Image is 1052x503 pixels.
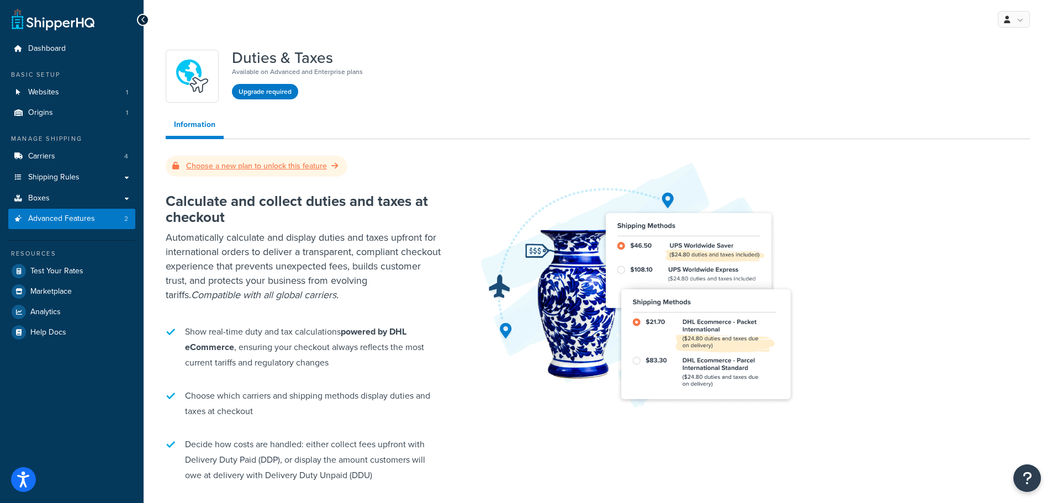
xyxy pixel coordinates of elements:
a: Websites1 [8,82,135,103]
span: Analytics [30,308,61,317]
a: Origins1 [8,103,135,123]
a: Analytics [8,302,135,322]
span: Test Your Rates [30,267,83,276]
span: 4 [124,152,128,161]
span: Advanced Features [28,214,95,224]
li: Decide how costs are handled: either collect fees upfront with Delivery Duty Paid (DDP), or displ... [166,431,442,489]
span: Shipping Rules [28,173,80,182]
li: Show real-time duty and tax calculations , ensuring your checkout always reflects the most curren... [166,319,442,376]
div: Basic Setup [8,70,135,80]
li: Origins [8,103,135,123]
a: Dashboard [8,39,135,59]
span: Help Docs [30,328,66,337]
h2: Calculate and collect duties and taxes at checkout [166,193,442,225]
span: Boxes [28,194,50,203]
div: Manage Shipping [8,134,135,144]
li: Choose which carriers and shipping methods display duties and taxes at checkout [166,383,442,425]
span: 2 [124,214,128,224]
img: Duties & Taxes [475,160,806,409]
span: 1 [126,88,128,97]
a: Advanced Features2 [8,209,135,229]
div: Resources [8,249,135,258]
a: Shipping Rules [8,167,135,188]
span: Origins [28,108,53,118]
a: Help Docs [8,322,135,342]
img: icon-duo-feat-landed-cost-7136b061.png [173,57,212,96]
button: Open Resource Center [1013,464,1041,492]
h1: Duties & Taxes [232,50,363,66]
span: Websites [28,88,59,97]
span: Carriers [28,152,55,161]
span: Marketplace [30,287,72,296]
a: Information [166,114,224,139]
a: Marketplace [8,282,135,301]
a: Boxes [8,188,135,209]
li: Websites [8,82,135,103]
a: Test Your Rates [8,261,135,281]
a: Carriers4 [8,146,135,167]
p: Available on Advanced and Enterprise plans [232,66,363,77]
p: Automatically calculate and display duties and taxes upfront for international orders to deliver ... [166,230,442,302]
a: Choose a new plan to unlock this feature [172,160,341,172]
li: Advanced Features [8,209,135,229]
button: Upgrade required [232,84,298,99]
span: 1 [126,108,128,118]
i: Compatible with all global carriers. [191,288,339,302]
li: Carriers [8,146,135,167]
span: Dashboard [28,44,66,54]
